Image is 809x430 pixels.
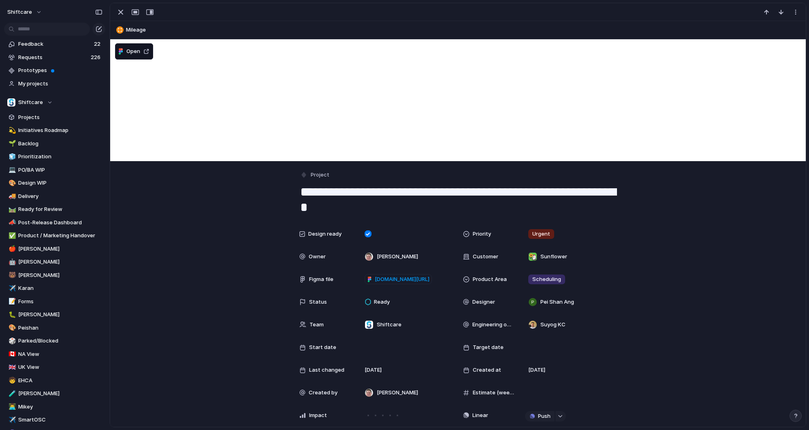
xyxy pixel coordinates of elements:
span: Prototypes [18,66,102,75]
a: Requests226 [4,51,105,64]
div: 🧪 [9,389,14,398]
a: Feedback22 [4,38,105,50]
span: Linear [472,411,488,419]
span: [DOMAIN_NAME][URL] [375,275,429,283]
span: PO/BA WIP [18,166,102,174]
span: Customer [473,253,498,261]
a: 🇬🇧UK View [4,361,105,373]
span: Estimate (weeks) [473,389,515,397]
div: 🧊 [9,152,14,162]
span: NA View [18,350,102,358]
button: 🧊 [7,153,15,161]
span: UK View [18,363,102,371]
span: Parked/Blocked [18,337,102,345]
span: Design WIP [18,179,102,187]
div: 🎨 [9,179,14,188]
button: 🎲 [7,337,15,345]
div: 💫Initiatives Roadmap [4,124,105,136]
button: 🌱 [7,140,15,148]
span: Push [538,412,551,420]
span: Feedback [18,40,92,48]
span: Urgent [532,230,550,238]
span: Ready [374,298,390,306]
div: 💫 [9,126,14,135]
div: 💻 [9,165,14,175]
span: Pei Shan Ang [540,298,574,306]
a: 🐛[PERSON_NAME] [4,309,105,321]
span: Karan [18,284,102,292]
div: 🧊Prioritization [4,151,105,163]
span: Scheduling [532,275,561,283]
span: Last changed [309,366,344,374]
span: EHCA [18,377,102,385]
button: 🧒 [7,377,15,385]
button: 🧪 [7,390,15,398]
button: 🚚 [7,192,15,200]
button: 🇨🇦 [7,350,15,358]
div: 🇬🇧 [9,363,14,372]
a: 🤖[PERSON_NAME] [4,256,105,268]
span: shiftcare [7,8,32,16]
span: Engineering owner [472,321,515,329]
button: 🐛 [7,311,15,319]
span: Product Area [473,275,507,283]
div: 👨‍💻 [9,402,14,411]
span: [PERSON_NAME] [18,390,102,398]
button: Open [115,43,153,60]
span: Delivery [18,192,102,200]
div: 🧒 [9,376,14,385]
a: 💻PO/BA WIP [4,164,105,176]
div: 🇨🇦 [9,349,14,359]
div: 🎨Design WIP [4,177,105,189]
a: 🧪[PERSON_NAME] [4,387,105,400]
span: Requests [18,53,88,62]
span: Owner [309,253,326,261]
span: Figma file [309,275,333,283]
div: 📣 [9,218,14,227]
span: 22 [94,40,102,48]
span: Shiftcare [377,321,401,329]
a: 🐻[PERSON_NAME] [4,269,105,281]
a: 🎨Peishan [4,322,105,334]
button: 🤖 [7,258,15,266]
button: 👨‍💻 [7,403,15,411]
span: Initiatives Roadmap [18,126,102,134]
span: Backlog [18,140,102,148]
span: Shiftcare [18,98,43,106]
span: Impact [309,411,327,419]
span: Priority [473,230,491,238]
div: 🐻 [9,270,14,280]
a: 🎲Parked/Blocked [4,335,105,347]
button: shiftcare [4,6,46,19]
span: Design ready [308,230,342,238]
span: [PERSON_NAME] [18,311,102,319]
div: 🌱 [9,139,14,148]
span: Suyog KC [540,321,566,329]
div: ✈️ [9,415,14,425]
span: [DATE] [528,366,545,374]
div: 🛤️ [9,205,14,214]
button: 🎨 [7,179,15,187]
a: 🌱Backlog [4,138,105,150]
button: Project [299,169,332,181]
span: Status [309,298,327,306]
a: 🚚Delivery [4,190,105,202]
div: 🛤️Ready for Review [4,203,105,215]
div: 📝Forms [4,296,105,308]
span: Created by [309,389,337,397]
a: ✅Product / Marketing Handover [4,230,105,242]
span: 226 [91,53,102,62]
button: Push [525,411,555,421]
div: 🎨 [9,323,14,332]
span: Peishan [18,324,102,332]
div: 🍎 [9,244,14,253]
div: ✈️SmartOSC [4,414,105,426]
span: Post-Release Dashboard [18,219,102,227]
span: [PERSON_NAME] [18,258,102,266]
